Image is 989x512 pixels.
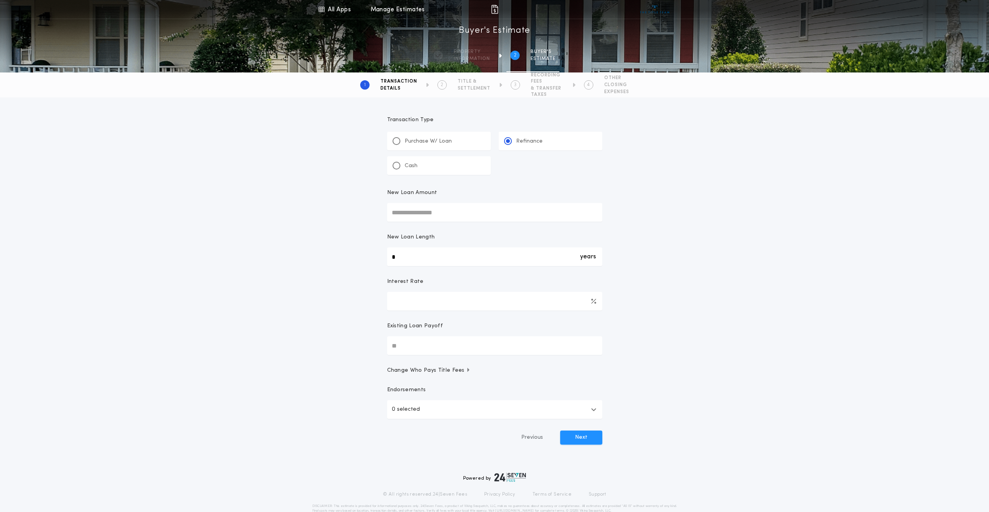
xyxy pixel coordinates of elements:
[531,56,556,62] span: ESTIMATE
[380,85,417,92] span: DETAILS
[387,336,602,355] input: Existing Loan Payoff
[380,78,417,85] span: TRANSACTION
[490,5,499,14] img: img
[392,405,420,414] p: 0 selected
[531,72,564,85] span: RECORDING FEES
[560,431,602,445] button: Next
[604,89,629,95] span: EXPENSES
[405,138,452,145] p: Purchase W/ Loan
[387,203,602,222] input: New Loan Amount
[484,491,515,498] a: Privacy Policy
[459,25,530,37] h1: Buyer's Estimate
[387,322,443,330] p: Existing Loan Payoff
[405,162,418,170] p: Cash
[454,49,490,55] span: Property
[387,400,602,419] button: 0 selected
[387,278,424,286] p: Interest Rate
[387,367,471,374] span: Change Who Pays Title Fees
[387,386,602,394] p: Endorsements
[441,82,443,88] h2: 2
[387,189,437,197] p: New Loan Amount
[387,233,435,241] p: New Loan Length
[463,473,526,482] div: Powered by
[516,138,543,145] p: Refinance
[506,431,559,445] button: Previous
[514,52,517,58] h2: 2
[454,56,490,62] span: information
[458,85,490,92] span: SETTLEMENT
[387,116,602,124] p: Transaction Type
[514,82,517,88] h2: 3
[383,491,467,498] p: © All rights reserved. 24|Seven Fees
[604,75,629,81] span: OTHER
[533,491,571,498] a: Terms of Service
[580,247,596,266] div: years
[387,367,602,374] button: Change Who Pays Title Fees
[387,292,602,311] input: Interest Rate
[589,491,606,498] a: Support
[494,473,526,482] img: logo
[587,82,590,88] h2: 4
[531,85,564,98] span: & TRANSFER TAXES
[604,82,629,88] span: CLOSING
[531,49,556,55] span: BUYER'S
[458,78,490,85] span: TITLE &
[364,82,366,88] h2: 1
[640,5,669,13] img: vs-icon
